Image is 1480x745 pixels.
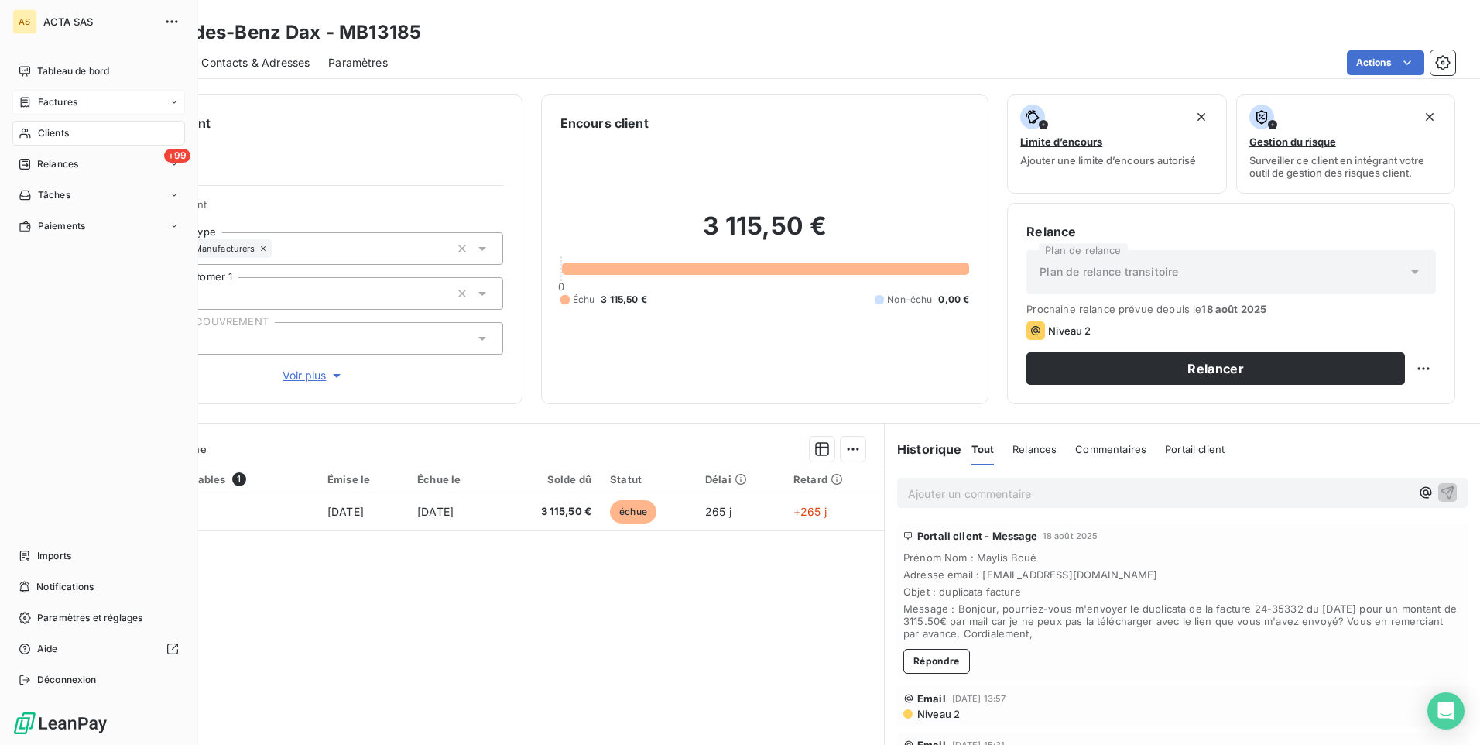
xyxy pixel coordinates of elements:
[509,473,591,486] div: Solde dû
[328,55,388,70] span: Paramètres
[12,9,37,34] div: AS
[37,673,97,687] span: Déconnexion
[938,293,969,307] span: 0,00 €
[885,440,962,458] h6: Historique
[12,121,185,146] a: Clients
[916,708,960,720] span: Niveau 2
[1048,324,1091,337] span: Niveau 2
[43,15,155,28] span: ACTA SAS
[136,19,421,46] h3: Mercedes-Benz Dax - MB13185
[1427,692,1465,730] div: Open Intercom Messenger
[1026,222,1436,241] h6: Relance
[1020,136,1102,148] span: Limite d’encours
[142,244,255,253] span: Automotive Manufacturers
[573,293,595,307] span: Échu
[327,473,399,486] div: Émise le
[610,500,656,524] span: échue
[12,183,185,208] a: Tâches
[12,59,185,84] a: Tableau de bord
[705,473,775,486] div: Délai
[272,242,285,256] input: Ajouter une valeur
[1249,136,1336,148] span: Gestion du risque
[903,551,1461,564] span: Prénom Nom : Maylis Boué
[1026,303,1436,315] span: Prochaine relance prévue depuis le
[125,198,503,220] span: Propriétés Client
[917,530,1038,542] span: Portail client - Message
[12,214,185,239] a: Paiements
[1347,50,1424,75] button: Actions
[36,580,94,594] span: Notifications
[1201,303,1266,315] span: 18 août 2025
[1043,531,1098,541] span: 18 août 2025
[12,544,185,568] a: Imports
[1007,94,1226,194] button: Limite d’encoursAjouter une limite d’encours autorisé
[1020,154,1196,167] span: Ajouter une limite d’encours autorisé
[12,637,185,661] a: Aide
[560,211,970,257] h2: 3 115,50 €
[887,293,932,307] span: Non-échu
[903,585,1461,598] span: Objet : duplicata facture
[601,293,647,307] span: 3 115,50 €
[232,472,246,486] span: 1
[793,473,875,486] div: Retard
[94,114,503,132] h6: Informations client
[971,443,995,455] span: Tout
[509,504,591,520] span: 3 115,50 €
[283,368,344,383] span: Voir plus
[417,505,454,518] span: [DATE]
[12,711,108,736] img: Logo LeanPay
[1165,443,1225,455] span: Portail client
[129,472,309,486] div: Pièces comptables
[917,692,946,705] span: Email
[38,95,77,109] span: Factures
[201,55,310,70] span: Contacts & Adresses
[1236,94,1455,194] button: Gestion du risqueSurveiller ce client en intégrant votre outil de gestion des risques client.
[903,649,970,674] button: Répondre
[1249,154,1442,179] span: Surveiller ce client en intégrant votre outil de gestion des risques client.
[38,126,69,140] span: Clients
[952,694,1006,703] span: [DATE] 13:57
[417,473,490,486] div: Échue le
[327,505,364,518] span: [DATE]
[164,149,190,163] span: +99
[12,152,185,177] a: +99Relances
[793,505,827,518] span: +265 j
[610,473,687,486] div: Statut
[37,64,109,78] span: Tableau de bord
[1075,443,1146,455] span: Commentaires
[705,505,731,518] span: 265 j
[903,568,1461,581] span: Adresse email : [EMAIL_ADDRESS][DOMAIN_NAME]
[38,219,85,233] span: Paiements
[1026,352,1405,385] button: Relancer
[1012,443,1057,455] span: Relances
[560,114,649,132] h6: Encours client
[37,157,78,171] span: Relances
[1040,264,1178,280] span: Plan de relance transitoire
[38,188,70,202] span: Tâches
[125,367,503,384] button: Voir plus
[12,606,185,630] a: Paramètres et réglages
[37,549,71,563] span: Imports
[558,280,564,293] span: 0
[37,611,142,625] span: Paramètres et réglages
[903,603,1461,640] span: Message : Bonjour, pourriez-vous m'envoyer le duplicata de la facture 24-35332 du [DATE] pour un ...
[37,642,58,656] span: Aide
[12,90,185,115] a: Factures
